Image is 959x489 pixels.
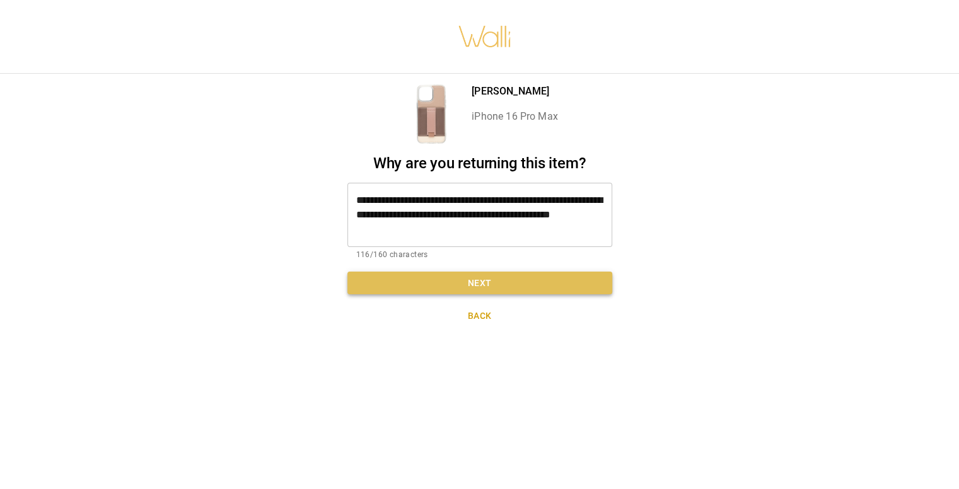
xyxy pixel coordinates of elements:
p: 116/160 characters [356,249,603,262]
button: Back [347,304,612,328]
img: walli-inc.myshopify.com [458,9,512,64]
h2: Why are you returning this item? [347,154,612,173]
button: Next [347,272,612,295]
p: iPhone 16 Pro Max [472,109,558,124]
p: [PERSON_NAME] [472,84,558,99]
